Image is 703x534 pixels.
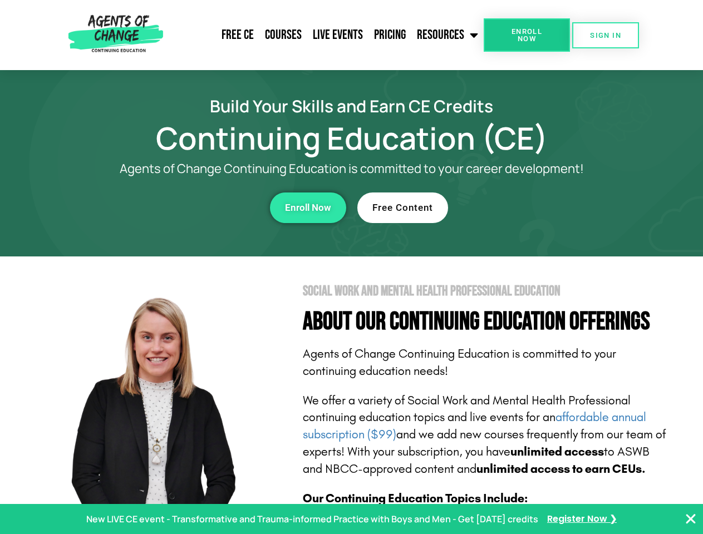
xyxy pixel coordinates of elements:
[510,444,604,459] b: unlimited access
[303,284,669,298] h2: Social Work and Mental Health Professional Education
[684,512,697,526] button: Close Banner
[303,347,616,378] span: Agents of Change Continuing Education is committed to your continuing education needs!
[35,125,669,151] h1: Continuing Education (CE)
[476,462,646,476] b: unlimited access to earn CEUs.
[216,21,259,49] a: Free CE
[411,21,484,49] a: Resources
[285,203,331,212] span: Enroll Now
[303,392,669,478] p: We offer a variety of Social Work and Mental Health Professional continuing education topics and ...
[484,18,570,52] a: Enroll Now
[572,22,639,48] a: SIGN IN
[307,21,368,49] a: Live Events
[368,21,411,49] a: Pricing
[303,309,669,334] h4: About Our Continuing Education Offerings
[79,162,625,176] p: Agents of Change Continuing Education is committed to your career development!
[547,511,617,527] a: Register Now ❯
[372,203,433,212] span: Free Content
[270,192,346,223] a: Enroll Now
[502,28,552,42] span: Enroll Now
[35,98,669,114] h2: Build Your Skills and Earn CE Credits
[259,21,307,49] a: Courses
[590,32,621,39] span: SIGN IN
[357,192,448,223] a: Free Content
[303,491,528,506] b: Our Continuing Education Topics Include:
[168,21,484,49] nav: Menu
[86,511,538,527] p: New LIVE CE event - Transformative and Trauma-informed Practice with Boys and Men - Get [DATE] cr...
